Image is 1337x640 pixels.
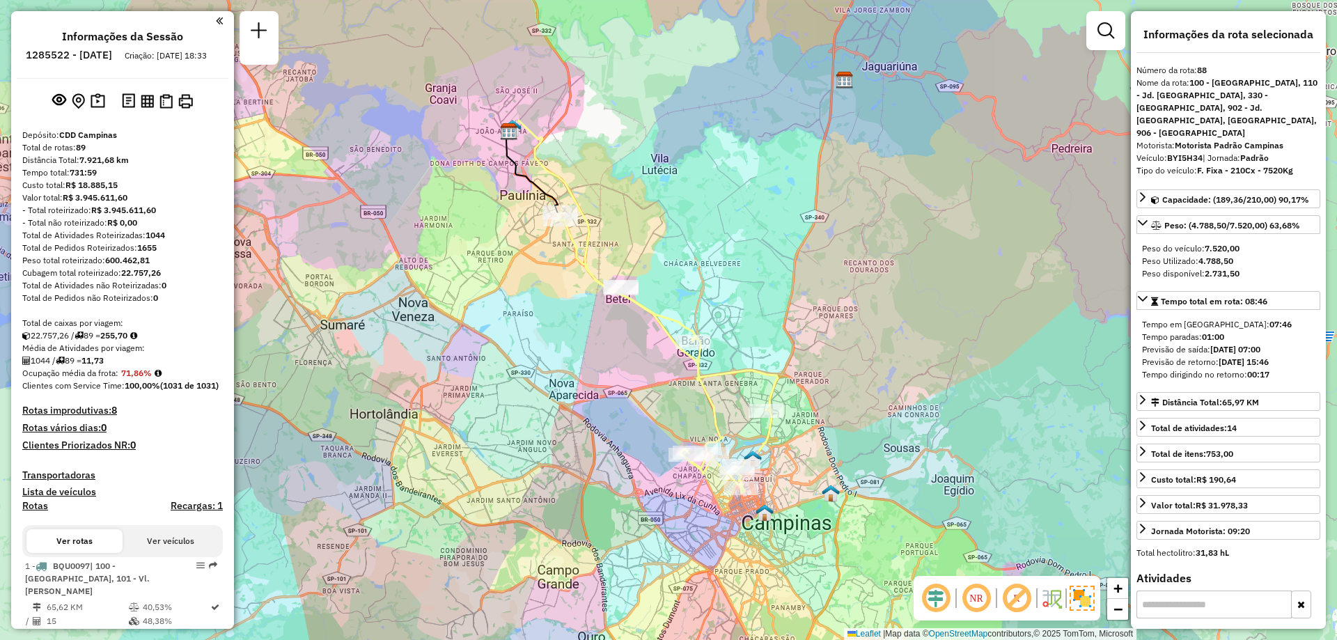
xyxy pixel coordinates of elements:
[162,280,166,290] strong: 0
[1136,64,1320,77] div: Número da rota:
[1198,256,1233,266] strong: 4.788,50
[62,30,183,43] h4: Informações da Sessão
[1142,318,1315,331] div: Tempo em [GEOGRAPHIC_DATA]:
[1202,331,1224,342] strong: 01:00
[111,404,117,416] strong: 8
[744,450,762,468] img: 602 UDC Light Taquaral
[1113,600,1123,618] span: −
[1240,153,1269,163] strong: Padrão
[125,380,160,391] strong: 100,00%
[22,229,223,242] div: Total de Atividades Roteirizadas:
[160,380,219,391] strong: (1031 de 1031)
[22,154,223,166] div: Distância Total:
[22,422,223,434] h4: Rotas vários dias:
[63,192,127,203] strong: R$ 3.945.611,60
[1000,582,1033,615] span: Exibir rótulo
[1136,139,1320,152] div: Motorista:
[1197,65,1207,75] strong: 88
[503,119,522,137] img: FAD CDD Campinas
[1205,243,1240,253] strong: 7.520,00
[1142,255,1315,267] div: Peso Utilizado:
[25,614,32,628] td: /
[22,242,223,254] div: Total de Pedidos Roteirizados:
[1205,268,1240,279] strong: 2.731,50
[1136,215,1320,234] a: Peso: (4.788,50/7.520,00) 63,68%
[105,255,150,265] strong: 600.462,81
[22,405,223,416] h4: Rotas improdutivas:
[22,500,48,512] a: Rotas
[91,205,156,215] strong: R$ 3.945.611,60
[129,617,139,625] i: % de utilização da cubagem
[1175,140,1283,150] strong: Motorista Padrão Campinas
[22,357,31,365] i: Total de Atividades
[1247,369,1269,380] strong: 00:17
[1151,525,1250,538] div: Jornada Motorista: 09:20
[1136,189,1320,208] a: Capacidade: (189,36/210,00) 90,17%
[1151,423,1237,433] span: Total de atividades:
[22,141,223,154] div: Total de rotas:
[138,91,157,110] button: Visualizar relatório de Roteirização
[1151,396,1259,409] div: Distância Total:
[69,91,88,112] button: Centralizar mapa no depósito ou ponto de apoio
[1196,500,1248,510] strong: R$ 31.978,33
[22,179,223,192] div: Custo total:
[65,180,118,190] strong: R$ 18.885,15
[960,582,993,615] span: Ocultar NR
[146,230,165,240] strong: 1044
[211,603,219,611] i: Rota otimizada
[49,90,69,112] button: Exibir sessão original
[1151,474,1236,486] div: Custo total:
[123,529,219,553] button: Ver veículos
[22,166,223,179] div: Tempo total:
[171,500,223,512] h4: Recargas: 1
[1136,313,1320,387] div: Tempo total em rota: 08:46
[1142,267,1315,280] div: Peso disponível:
[1070,586,1095,611] img: Exibir/Ocultar setores
[121,267,161,278] strong: 22.757,26
[1142,368,1315,381] div: Tempo dirigindo no retorno:
[245,17,273,48] a: Nova sessão e pesquisa
[119,49,212,62] div: Criação: [DATE] 18:33
[1136,77,1318,138] strong: 100 - [GEOGRAPHIC_DATA], 110 - Jd. [GEOGRAPHIC_DATA], 330 - [GEOGRAPHIC_DATA], 902 - Jd. [GEOGRAP...
[22,192,223,204] div: Valor total:
[844,628,1136,640] div: Map data © contributors,© 2025 TomTom, Microsoft
[26,49,112,61] h6: 1285522 - [DATE]
[196,561,205,570] em: Opções
[1136,291,1320,310] a: Tempo total em rota: 08:46
[22,217,223,229] div: - Total não roteirizado:
[1107,578,1128,599] a: Zoom in
[70,167,97,178] strong: 731:59
[1162,194,1309,205] span: Capacidade: (189,36/210,00) 90,17%
[1161,296,1267,306] span: Tempo total em rota: 08:46
[883,629,885,639] span: |
[76,142,86,153] strong: 89
[101,421,107,434] strong: 0
[1107,599,1128,620] a: Zoom out
[22,486,223,498] h4: Lista de veículos
[1040,587,1063,609] img: Fluxo de ruas
[22,469,223,481] h4: Transportadoras
[33,603,41,611] i: Distância Total
[142,600,210,614] td: 40,53%
[500,123,518,141] img: CDD Campinas
[1227,423,1237,433] strong: 14
[1206,448,1233,459] strong: 753,00
[22,354,223,367] div: 1044 / 89 =
[25,561,150,596] span: | 100 - [GEOGRAPHIC_DATA], 101 - Vl. [PERSON_NAME]
[119,91,138,112] button: Logs desbloquear sessão
[822,484,840,502] img: Bees
[1203,153,1269,163] span: | Jornada:
[22,267,223,279] div: Cubagem total roteirizado:
[129,603,139,611] i: % de utilização do peso
[1196,547,1229,558] strong: 31,83 hL
[33,617,41,625] i: Total de Atividades
[1142,243,1240,253] span: Peso do veículo:
[153,292,158,303] strong: 0
[756,504,774,522] img: Campinas
[1136,469,1320,488] a: Custo total:R$ 190,64
[1136,521,1320,540] a: Jornada Motorista: 09:20
[1142,343,1315,356] div: Previsão de saída:
[22,329,223,342] div: 22.757,26 / 89 =
[929,629,988,639] a: OpenStreetMap
[79,155,129,165] strong: 7.921,68 km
